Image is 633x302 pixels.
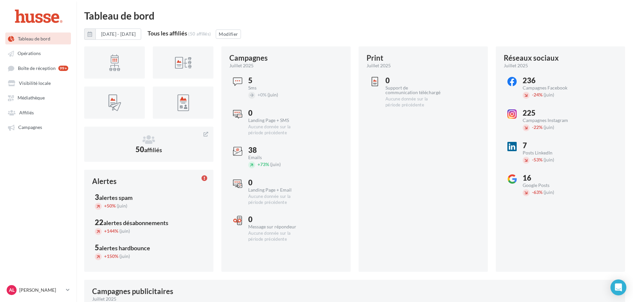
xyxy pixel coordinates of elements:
[95,194,203,201] div: 3
[385,77,441,84] div: 0
[188,31,211,36] div: (50 affiliés)
[367,54,383,62] div: Print
[532,157,534,162] span: -
[92,288,173,295] div: Campagnes publicitaires
[248,194,304,206] div: Aucune donnée sur la période précédente
[523,77,578,84] div: 236
[267,92,278,97] span: (juin)
[532,92,534,97] span: -
[523,183,578,188] div: Google Posts
[104,203,116,209] span: 50%
[147,30,187,36] div: Tous les affiliés
[58,66,68,71] div: 99+
[95,244,203,251] div: 5
[104,228,118,234] span: 144%
[532,189,534,195] span: -
[104,203,107,209] span: +
[4,106,72,118] a: Affiliés
[385,96,441,108] div: Aucune donnée sur la période précédente
[248,188,304,192] div: Landing Page + Email
[19,80,51,86] span: Visibilité locale
[119,253,130,259] span: (juin)
[18,36,50,41] span: Tableau de bord
[84,11,625,21] div: Tableau de bord
[216,30,241,39] button: Modifier
[9,287,15,293] span: AL
[248,124,304,136] div: Aucune donnée sur la période précédente
[532,157,543,162] span: 53%
[4,32,72,44] a: Tableau de bord
[144,146,162,153] span: affiliés
[92,178,117,185] div: Alertes
[504,62,528,69] span: juillet 2025
[504,54,559,62] div: Réseaux sociaux
[532,124,543,130] span: 22%
[523,109,578,117] div: 225
[19,287,63,293] p: [PERSON_NAME]
[385,86,441,95] div: Support de communication téléchargé
[523,174,578,182] div: 16
[248,179,304,186] div: 0
[258,92,260,97] span: +
[523,86,578,90] div: Campagnes Facebook
[532,189,543,195] span: 63%
[95,29,141,40] button: [DATE] - [DATE]
[610,279,626,295] div: Open Intercom Messenger
[18,125,42,130] span: Campagnes
[104,228,107,234] span: +
[258,92,266,97] span: 0%
[367,62,391,69] span: juillet 2025
[523,142,578,149] div: 7
[103,220,168,226] div: alertes désabonnements
[95,219,203,226] div: 22
[248,118,304,123] div: Landing Page + SMS
[544,92,554,97] span: (juin)
[136,145,162,154] span: 50
[18,65,56,71] span: Boîte de réception
[99,195,133,201] div: alertes spam
[119,228,130,234] span: (juin)
[258,161,269,167] span: 73%
[248,155,304,160] div: Emails
[544,157,554,162] span: (juin)
[248,77,304,84] div: 5
[4,91,72,103] a: Médiathèque
[229,54,268,62] div: Campagnes
[4,62,72,74] a: Boîte de réception 99+
[19,110,34,115] span: Affiliés
[523,151,578,155] div: Posts LinkedIn
[99,245,150,251] div: alertes hardbounce
[248,224,304,229] div: Message sur répondeur
[523,118,578,123] div: Campagnes Instagram
[532,124,534,130] span: -
[248,109,304,117] div: 0
[4,121,72,133] a: Campagnes
[544,189,554,195] span: (juin)
[248,86,304,90] div: Sms
[104,253,118,259] span: 150%
[270,161,281,167] span: (juin)
[84,29,141,40] button: [DATE] - [DATE]
[248,230,304,242] div: Aucune donnée sur la période précédente
[104,253,107,259] span: +
[18,95,45,101] span: Médiathèque
[248,216,304,223] div: 0
[544,124,554,130] span: (juin)
[248,147,304,154] div: 38
[532,92,543,97] span: 24%
[4,47,72,59] a: Opérations
[18,51,41,56] span: Opérations
[117,203,127,209] span: (juin)
[229,62,254,69] span: juillet 2025
[4,77,72,89] a: Visibilité locale
[258,161,260,167] span: +
[5,284,71,296] a: AL [PERSON_NAME]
